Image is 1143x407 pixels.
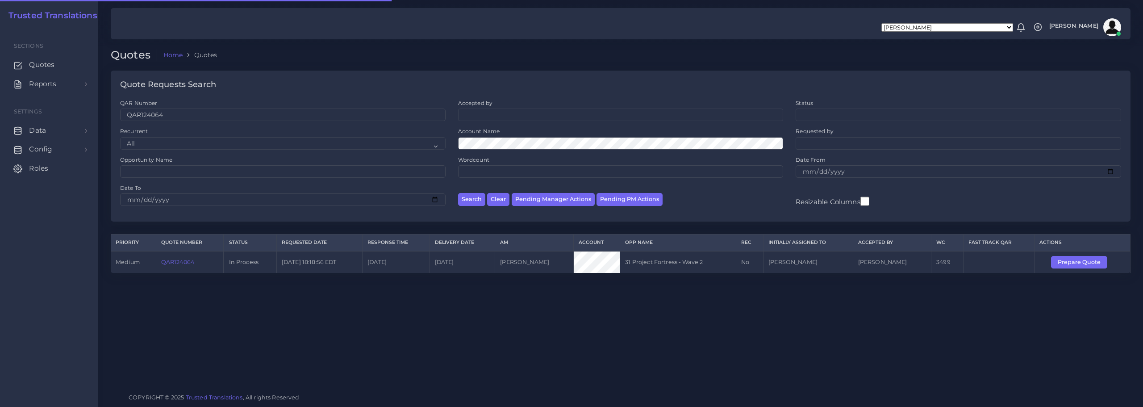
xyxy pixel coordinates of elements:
[120,184,141,192] label: Date To
[116,259,140,265] span: medium
[736,235,763,251] th: REC
[111,49,157,62] h2: Quotes
[120,156,172,164] label: Opportunity Name
[276,251,362,273] td: [DATE] 18:18:56 EDT
[29,126,46,135] span: Data
[362,251,430,273] td: [DATE]
[458,193,485,206] button: Search
[120,80,216,90] h4: Quote Requests Search
[964,235,1035,251] th: Fast Track QAR
[29,60,54,70] span: Quotes
[931,235,963,251] th: WC
[243,393,300,402] span: , All rights Reserved
[161,259,194,265] a: QAR124064
[29,144,52,154] span: Config
[1049,23,1098,29] span: [PERSON_NAME]
[763,251,853,273] td: [PERSON_NAME]
[163,50,183,59] a: Home
[796,196,869,207] label: Resizable Columns
[29,164,48,173] span: Roles
[120,99,157,107] label: QAR Number
[224,235,276,251] th: Status
[7,75,92,93] a: Reports
[458,156,489,164] label: Wordcount
[796,127,834,135] label: Requested by
[620,251,736,273] td: 31 Project Fortress - Wave 2
[931,251,963,273] td: 3499
[573,235,620,251] th: Account
[129,393,300,402] span: COPYRIGHT © 2025
[796,99,813,107] label: Status
[458,99,493,107] label: Accepted by
[1103,18,1121,36] img: avatar
[7,121,92,140] a: Data
[853,251,931,273] td: [PERSON_NAME]
[224,251,276,273] td: In Process
[14,108,42,115] span: Settings
[495,235,573,251] th: AM
[7,140,92,159] a: Config
[620,235,736,251] th: Opp Name
[597,193,663,206] button: Pending PM Actions
[14,42,43,49] span: Sections
[120,127,148,135] label: Recurrent
[156,235,224,251] th: Quote Number
[430,251,495,273] td: [DATE]
[796,156,826,164] label: Date From
[487,193,509,206] button: Clear
[7,159,92,178] a: Roles
[362,235,430,251] th: Response Time
[458,127,500,135] label: Account Name
[853,235,931,251] th: Accepted by
[430,235,495,251] th: Delivery Date
[111,235,156,251] th: Priority
[276,235,362,251] th: Requested Date
[1045,18,1124,36] a: [PERSON_NAME]avatar
[1051,258,1114,265] a: Prepare Quote
[1051,256,1107,269] button: Prepare Quote
[7,55,92,74] a: Quotes
[512,193,595,206] button: Pending Manager Actions
[183,50,217,59] li: Quotes
[495,251,573,273] td: [PERSON_NAME]
[186,394,243,401] a: Trusted Translations
[2,11,97,21] a: Trusted Translations
[1034,235,1130,251] th: Actions
[860,196,869,207] input: Resizable Columns
[736,251,763,273] td: No
[29,79,56,89] span: Reports
[763,235,853,251] th: Initially Assigned to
